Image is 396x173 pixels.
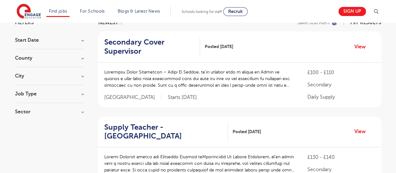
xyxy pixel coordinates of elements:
a: Find jobs [49,9,67,14]
p: £130 - £140 [307,154,375,161]
a: View [354,127,370,136]
span: [GEOGRAPHIC_DATA] [104,94,162,101]
p: Save job alert [297,20,330,25]
h3: Start Date [15,38,84,43]
p: £100 - £110 [307,69,375,76]
span: Recruit [228,9,243,14]
a: For Schools [80,9,105,14]
h3: County [15,56,84,61]
button: Save job alert [297,20,338,25]
h2: Supply Teacher - [GEOGRAPHIC_DATA] [104,123,223,141]
span: Filters [15,20,34,25]
span: Schools looking for staff [182,9,222,14]
h3: City [15,73,84,78]
a: Blogs & Latest News [118,9,160,14]
h3: Sector [15,109,84,114]
p: Starts [DATE] [168,94,197,101]
a: View [354,43,370,51]
a: Secondary Cover Supervisor [104,38,200,56]
a: Recruit [223,7,248,16]
a: Supply Teacher - [GEOGRAPHIC_DATA] [104,123,228,141]
p: Loremipsu Dolor Sitametcon – Adipi El Seddoe, te’in utlabor etdo m aliqua en Admin ve quisnos e u... [104,69,295,89]
img: Engage Education [17,4,41,19]
p: Daily Supply [307,93,375,101]
h3: Job Type [15,91,84,96]
p: Secondary [307,81,375,89]
span: Posted [DATE] [205,43,233,50]
a: Sign up [338,7,366,16]
span: Posted [DATE] [233,128,261,135]
h2: Secondary Cover Supervisor [104,38,195,56]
